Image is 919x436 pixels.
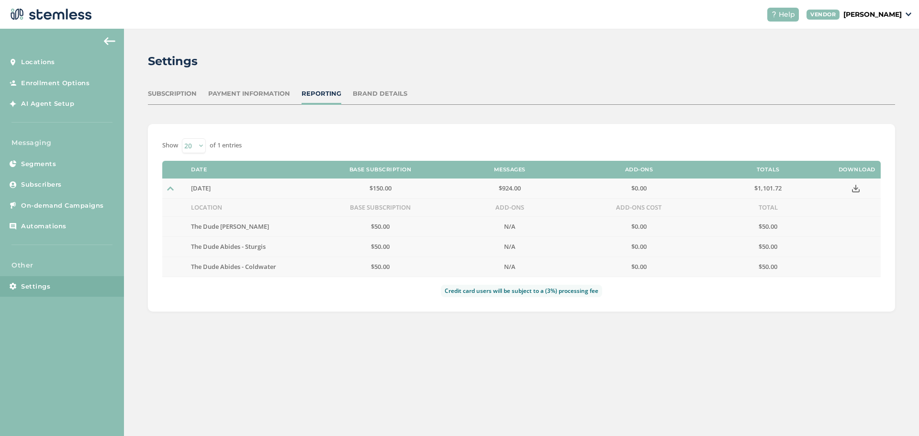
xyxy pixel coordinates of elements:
[210,141,242,150] label: of 1 entries
[21,57,55,67] span: Locations
[504,263,516,271] label: N/A
[316,199,445,217] td: Base Subscription
[494,167,526,173] label: Messages
[353,89,407,99] div: Brand Details
[21,99,74,109] span: AI Agent Setup
[191,223,311,231] label: The Dude [PERSON_NAME]
[579,263,699,271] label: $0.00
[21,180,62,190] span: Subscribers
[167,185,174,192] img: icon-dropdown-arrow--small-b2ab160b.svg
[191,243,311,251] label: The Dude Abides - Sturgis
[191,184,311,192] label: 24th August 2025
[574,199,704,217] td: Add-Ons Cost
[21,222,67,231] span: Automations
[349,167,412,173] label: Base Subscription
[625,167,653,173] label: Add-Ons
[370,184,392,192] span: $150.00
[499,184,521,192] span: $924.00
[21,201,104,211] span: On-demand Campaigns
[191,263,311,271] label: The Dude Abides - Coldwater
[807,10,840,20] div: VENDOR
[708,223,828,231] label: $50.00
[843,10,902,20] p: [PERSON_NAME]
[148,89,197,99] div: Subscription
[754,184,782,192] span: $1,101.72
[148,53,198,70] h2: Settings
[208,89,290,99] div: Payment Information
[771,11,777,17] img: icon-help-white-03924b79.svg
[162,141,178,150] label: Show
[104,37,115,45] img: icon-arrow-back-accent-c549486e.svg
[21,78,90,88] span: Enrollment Options
[441,285,602,297] label: Credit card users will be subject to a (3%) processing fee
[579,184,699,192] label: $0.00
[704,199,833,217] td: Total
[579,243,699,251] label: $0.00
[321,243,440,251] label: $50.00
[450,184,570,192] label: $924.00
[186,199,315,217] td: Location
[833,161,881,179] th: Download
[504,243,516,251] label: N/A
[579,223,699,231] label: $0.00
[321,184,440,192] label: $150.00
[757,167,780,173] label: Totals
[21,159,56,169] span: Segments
[708,243,828,251] label: $50.00
[191,167,207,173] label: Date
[708,184,828,192] label: $1,101.72
[631,184,647,192] span: $0.00
[191,184,211,192] span: [DATE]
[504,223,516,231] label: N/A
[906,12,911,16] img: icon_down-arrow-small-66adaf34.svg
[871,390,919,436] iframe: Chat Widget
[302,89,341,99] div: Reporting
[708,263,828,271] label: $50.00
[445,199,574,217] td: Add-Ons
[8,5,92,24] img: logo-dark-0685b13c.svg
[321,223,440,231] label: $50.00
[779,10,795,20] span: Help
[21,282,50,291] span: Settings
[321,263,440,271] label: $50.00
